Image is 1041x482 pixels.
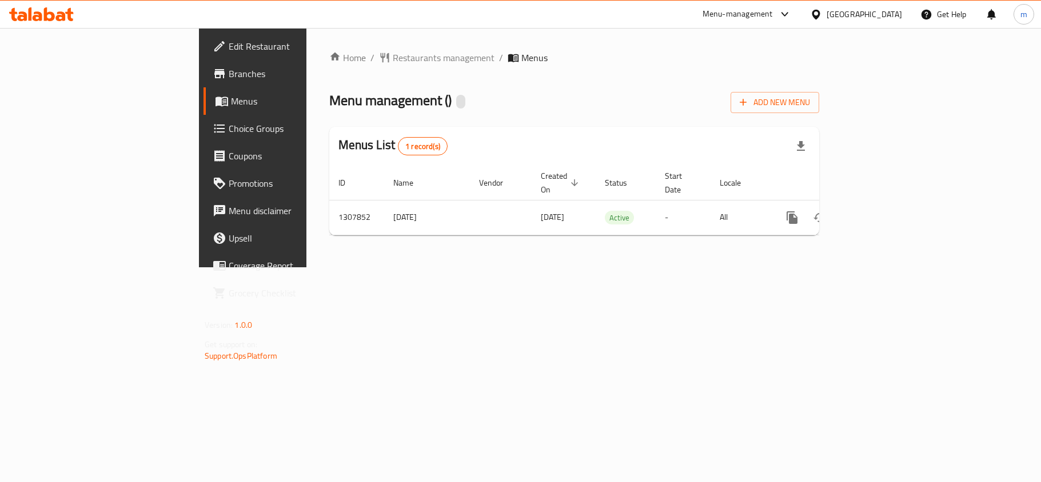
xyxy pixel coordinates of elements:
a: Support.OpsPlatform [205,348,277,363]
a: Menu disclaimer [204,197,373,224]
span: Name [393,176,428,190]
span: Vendor [479,176,518,190]
span: Grocery Checklist [229,286,364,300]
th: Actions [769,166,898,200]
a: Coupons [204,142,373,170]
span: Choice Groups [229,122,364,135]
li: / [499,51,503,65]
span: Menus [231,94,364,108]
span: 1.0.0 [234,318,252,332]
a: Grocery Checklist [204,279,373,307]
span: Coupons [229,149,364,163]
a: Choice Groups [204,115,373,142]
a: Coverage Report [204,252,373,279]
button: more [779,204,806,231]
a: Edit Restaurant [204,33,373,60]
a: Branches [204,60,373,87]
span: Status [605,176,642,190]
span: Promotions [229,176,364,190]
button: Add New Menu [731,92,819,113]
div: Total records count [398,137,448,155]
td: - [656,200,711,235]
a: Upsell [204,224,373,252]
button: Change Status [806,204,833,231]
table: enhanced table [329,166,898,235]
span: ID [338,176,360,190]
span: 1 record(s) [398,141,447,152]
span: Created On [541,169,582,196]
a: Promotions [204,170,373,197]
span: Branches [229,67,364,81]
a: Menus [204,87,373,115]
span: m [1020,8,1027,21]
nav: breadcrumb [329,51,819,65]
div: Export file [787,132,815,160]
div: [GEOGRAPHIC_DATA] [827,8,902,21]
span: Get support on: [205,337,257,352]
span: Edit Restaurant [229,39,364,53]
a: Restaurants management [379,51,494,65]
span: Coverage Report [229,259,364,272]
span: Add New Menu [740,95,810,110]
span: Menu management ( ) [329,87,452,113]
span: Menu disclaimer [229,204,364,218]
h2: Menus List [338,136,448,155]
span: Locale [720,176,756,190]
span: Active [605,211,634,224]
span: Version: [205,318,233,332]
td: [DATE] [384,200,470,235]
td: All [711,200,769,235]
div: Menu-management [703,7,773,21]
span: Start Date [665,169,697,196]
span: Upsell [229,231,364,245]
span: Restaurants management [393,51,494,65]
span: [DATE] [541,210,564,224]
span: Menus [521,51,548,65]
